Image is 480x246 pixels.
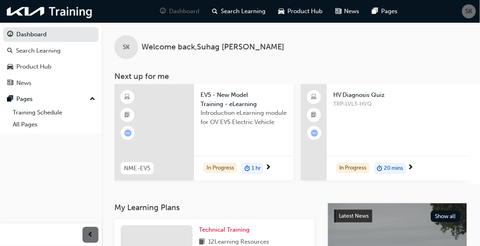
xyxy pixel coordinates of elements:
[3,59,98,74] a: Product Hub
[265,164,271,171] span: next-icon
[462,4,476,18] button: SK
[336,163,370,173] div: In Progress
[16,79,31,88] div: News
[212,6,218,16] span: search-icon
[3,76,98,91] a: News
[201,108,287,126] span: Introduction eLearning module for OV EV5 Electric Vehicle
[199,226,250,233] span: Technical Training
[244,163,250,174] span: duration-icon
[3,92,98,106] button: Pages
[125,110,130,120] span: booktick-icon
[377,163,383,174] span: duration-icon
[408,164,414,171] span: next-icon
[278,6,284,16] span: car-icon
[333,91,474,100] span: HV Diagnosis Quiz
[431,211,461,222] button: Show all
[287,7,323,16] span: Product Hub
[16,62,51,71] div: Product Hub
[88,230,94,240] span: prev-icon
[344,7,360,16] span: News
[204,163,237,173] div: In Progress
[142,43,284,52] span: Welcome back , Suhag [PERSON_NAME]
[466,7,472,16] span: SK
[221,7,266,16] span: Search Learning
[252,164,261,173] span: 1 hr
[7,47,13,55] span: search-icon
[124,130,132,137] span: learningRecordVerb_ATTEMPT-icon
[329,3,366,20] a: news-iconNews
[339,213,369,219] span: Latest News
[7,63,13,71] span: car-icon
[125,92,130,102] span: learningResourceType_ELEARNING-icon
[382,7,398,16] span: Pages
[335,6,341,16] span: news-icon
[7,31,13,38] span: guage-icon
[7,96,13,103] span: pages-icon
[90,94,95,104] span: up-icon
[372,6,378,16] span: pages-icon
[114,84,294,181] a: NME-EV5EV5 - New Model Training - eLearningIntroduction eLearning module for OV EV5 Electric Vehi...
[206,3,272,20] a: search-iconSearch Learning
[16,94,33,104] div: Pages
[311,110,317,120] span: booktick-icon
[333,100,474,109] span: TRP-LVL3-HVQ
[160,6,166,16] span: guage-icon
[123,43,130,52] span: SK
[16,46,61,55] div: Search Learning
[272,3,329,20] a: car-iconProduct Hub
[3,27,98,42] a: Dashboard
[384,164,403,173] span: 20 mins
[10,106,98,119] a: Training Schedule
[311,92,317,102] span: laptop-icon
[114,203,315,212] h3: My Learning Plans
[311,130,318,137] span: learningRecordVerb_ATTEMPT-icon
[3,43,98,58] a: Search Learning
[199,225,253,234] a: Technical Training
[153,3,206,20] a: guage-iconDashboard
[4,3,96,20] img: kia-training
[10,118,98,131] a: All Pages
[334,210,460,222] a: Latest NewsShow all
[3,26,98,92] button: DashboardSearch LearningProduct HubNews
[124,164,150,173] span: NME-EV5
[366,3,404,20] a: pages-iconPages
[169,7,199,16] span: Dashboard
[201,91,287,108] span: EV5 - New Model Training - eLearning
[7,80,13,87] span: news-icon
[102,72,480,81] h3: Next up for me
